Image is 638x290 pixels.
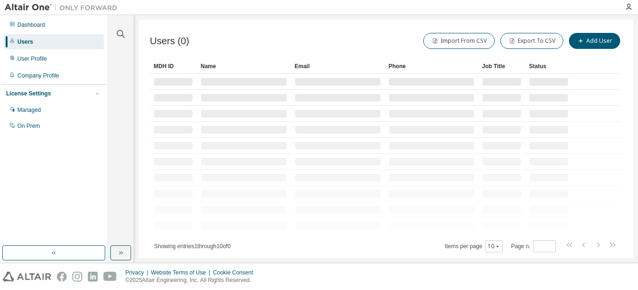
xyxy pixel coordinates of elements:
p: © 2025 Altair Engineering, Inc. All Rights Reserved. [125,276,259,284]
div: License Settings [6,90,51,97]
div: On Prem [17,122,40,130]
div: Cookie Consent [213,269,258,276]
button: Export To CSV [500,33,563,49]
div: Dashboard [17,21,45,29]
span: Items per page [445,240,503,252]
span: Showing entries 1 through 10 of 0 [154,243,231,250]
div: User Profile [17,55,47,63]
div: Email [295,59,381,74]
span: Users (0) [150,36,189,47]
div: Users [17,38,33,46]
div: Name [201,59,287,74]
div: Status [529,59,568,74]
div: Job Title [482,59,521,74]
button: 10 [488,243,500,250]
button: Add User [569,33,620,49]
img: facebook.svg [57,272,67,282]
div: MDH ID [154,59,193,74]
img: Altair One [5,3,122,12]
img: youtube.svg [103,272,117,282]
span: Page n. [511,240,556,252]
div: Website Terms of Use [151,269,213,276]
button: Import From CSV [423,33,495,49]
div: Managed [17,106,41,114]
div: Privacy [125,269,151,276]
img: linkedin.svg [88,272,98,282]
img: altair_logo.svg [3,272,51,282]
img: instagram.svg [72,272,82,282]
div: Phone [389,59,475,74]
div: Company Profile [17,72,59,79]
